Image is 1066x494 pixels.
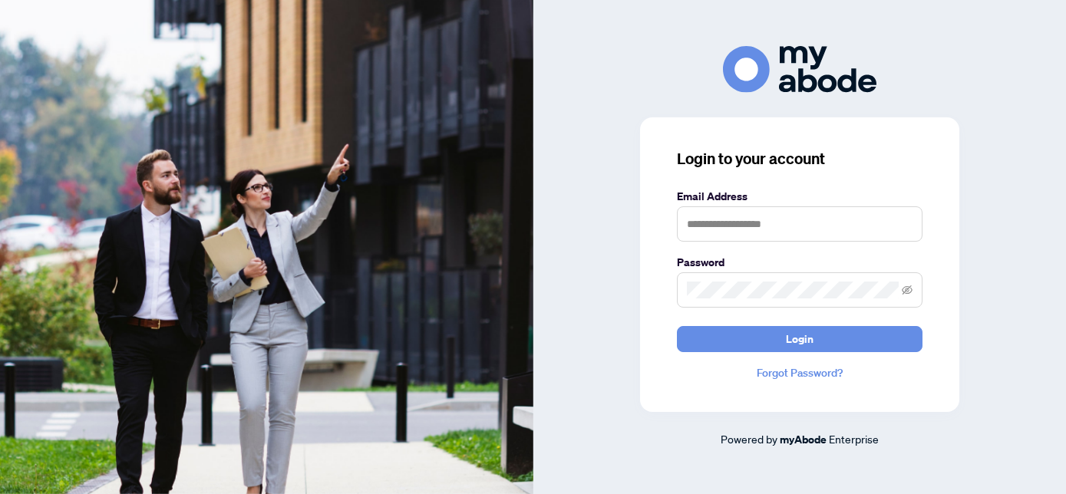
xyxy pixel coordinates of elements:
span: eye-invisible [902,285,913,295]
label: Email Address [677,188,922,205]
h3: Login to your account [677,148,922,170]
span: Login [786,327,814,351]
span: Enterprise [829,432,879,446]
label: Password [677,254,922,271]
button: Login [677,326,922,352]
img: ma-logo [723,46,876,93]
span: Powered by [721,432,777,446]
a: myAbode [780,431,827,448]
a: Forgot Password? [677,364,922,381]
